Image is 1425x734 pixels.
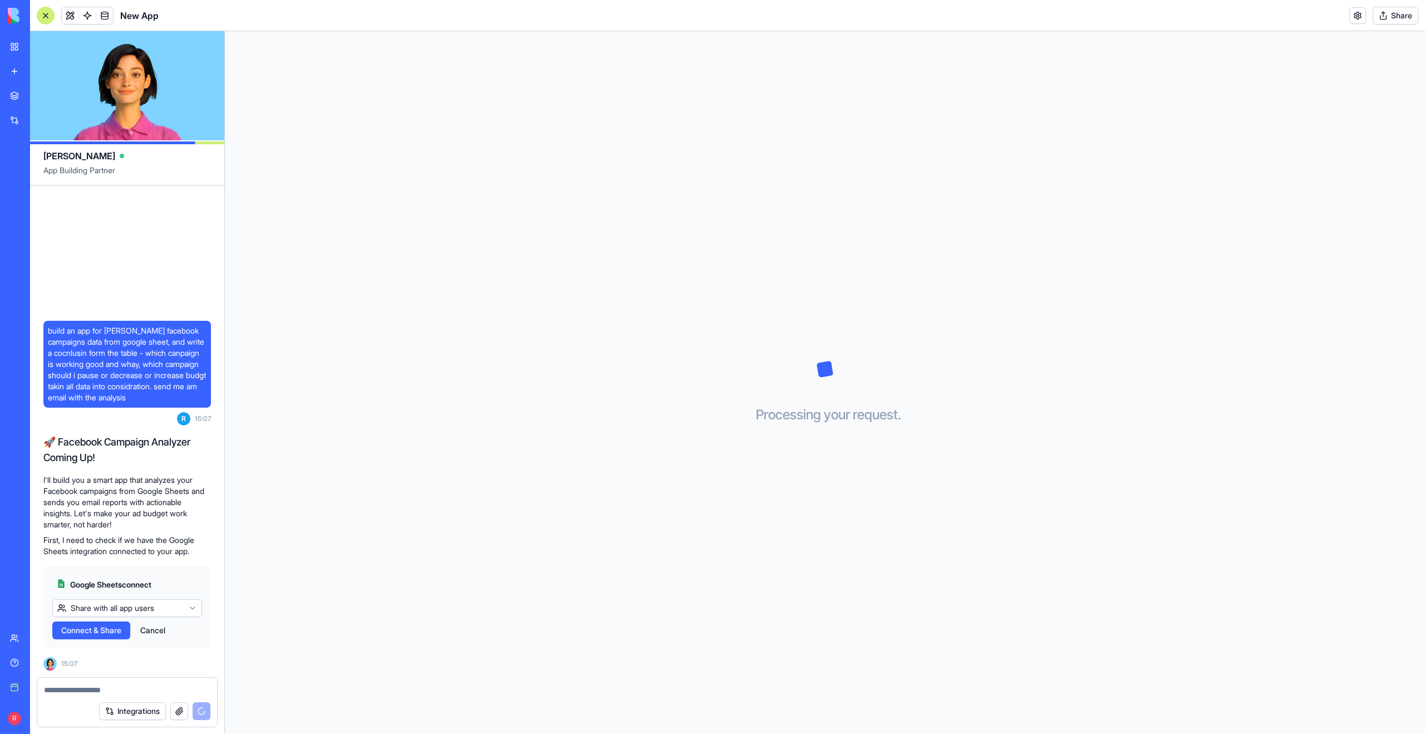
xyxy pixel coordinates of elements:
span: Connect & Share [61,625,121,636]
button: Integrations [99,702,166,720]
span: R [177,412,190,425]
h1: New App [120,9,159,22]
span: Google Sheets connect [70,579,151,590]
img: googlesheets [57,579,66,588]
span: 15:07 [61,659,77,668]
button: Connect & Share [52,622,130,639]
h1: 🚀 Facebook Campaign Analyzer Coming Up! [43,434,211,466]
img: logo [8,8,77,23]
span: build an app for [PERSON_NAME] facebook campaigns data from google sheet, and write a cocnlusin f... [48,325,207,403]
p: First, I need to check if we have the Google Sheets integration connected to your app. [43,535,211,557]
button: Share [1373,7,1418,25]
button: Cancel [135,622,171,639]
p: I'll build you a smart app that analyzes your Facebook campaigns from Google Sheets and sends you... [43,474,211,530]
span: 15:07 [195,414,211,423]
span: R [8,712,21,725]
span: . [898,406,901,424]
span: [PERSON_NAME] [43,149,115,163]
img: Ella_00000_wcx2te.png [43,657,57,671]
span: App Building Partner [43,165,211,185]
h3: Processing your request [743,406,908,424]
